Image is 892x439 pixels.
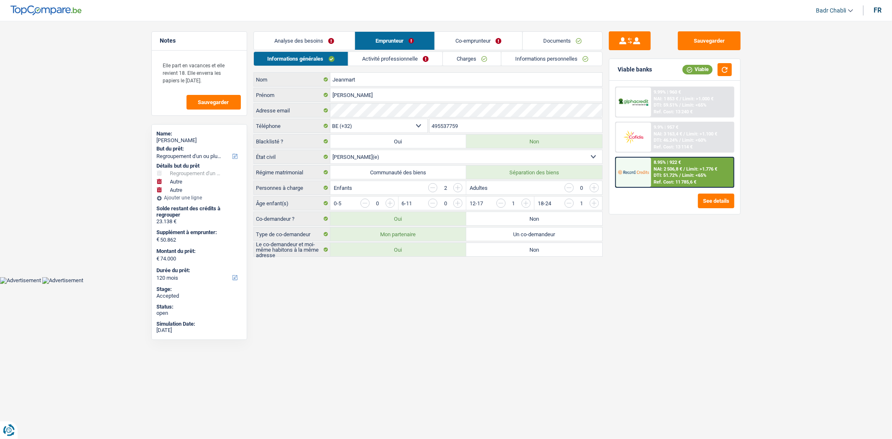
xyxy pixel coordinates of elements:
[683,166,685,172] span: /
[654,125,678,130] div: 9.9% | 957 €
[254,166,330,179] label: Régime matrimonial
[187,95,241,110] button: Sauvegarder
[254,181,330,194] label: Personnes à charge
[374,201,381,206] div: 0
[679,173,681,178] span: /
[157,130,242,137] div: Name:
[682,96,713,102] span: Limit: >1.000 €
[157,304,242,310] div: Status:
[466,212,602,225] label: Non
[157,163,242,169] div: Détails but du prêt
[618,129,649,145] img: Cofidis
[654,160,681,165] div: 8.95% | 922 €
[254,197,330,210] label: Âge enfant(s)
[254,227,330,241] label: Type de co-demandeur
[42,277,83,284] img: Advertisement
[680,96,681,102] span: /
[809,4,853,18] a: Badr Chabli
[334,201,341,206] label: 0-5
[330,166,466,179] label: Communauté des biens
[157,321,242,327] div: Simulation Date:
[254,243,330,256] label: Le co-demandeur et moi-même habitons à la même adresse
[466,135,602,148] label: Non
[682,65,713,74] div: Viable
[686,166,717,172] span: Limit: >1.776 €
[157,137,242,144] div: [PERSON_NAME]
[330,212,466,225] label: Oui
[618,97,649,107] img: AlphaCredit
[654,166,682,172] span: NAI: 2 506,8 €
[470,185,488,191] label: Adultes
[157,327,242,334] div: [DATE]
[523,32,602,50] a: Documents
[330,243,466,256] label: Oui
[698,194,734,208] button: See details
[330,227,466,241] label: Mon partenaire
[254,119,330,133] label: Téléphone
[254,212,330,225] label: Co-demandeur ?
[157,236,160,243] span: €
[679,138,681,143] span: /
[442,185,449,191] div: 2
[348,52,442,66] a: Activité professionnelle
[682,138,706,143] span: Limit: <60%
[254,88,330,102] label: Prénom
[686,131,717,137] span: Limit: >1.100 €
[157,293,242,299] div: Accepted
[254,52,348,66] a: Informations générales
[683,131,685,137] span: /
[466,227,602,241] label: Un co-demandeur
[355,32,434,50] a: Emprunteur
[157,310,242,316] div: open
[10,5,82,15] img: TopCompare Logo
[334,185,352,191] label: Enfants
[157,248,240,255] label: Montant du prêt:
[678,31,741,50] button: Sauvegarder
[654,144,693,150] div: Ref. Cost: 13 114 €
[654,131,682,137] span: NAI: 3 163,4 €
[654,102,678,108] span: DTI: 59.51%
[254,104,330,117] label: Adresse email
[157,267,240,274] label: Durée du prêt:
[254,135,330,148] label: Blacklisté ?
[578,185,585,191] div: 0
[682,102,706,108] span: Limit: <65%
[429,119,602,133] input: 401020304
[435,32,522,50] a: Co-emprunteur
[682,173,706,178] span: Limit: <65%
[198,100,229,105] span: Sauvegarder
[618,66,652,73] div: Viable banks
[157,145,240,152] label: But du prêt:
[501,52,602,66] a: Informations personnelles
[157,286,242,293] div: Stage:
[874,6,882,14] div: fr
[254,150,330,163] label: État civil
[654,138,678,143] span: DTI: 46.24%
[160,37,238,44] h5: Notes
[466,243,602,256] label: Non
[618,164,649,180] img: Record Credits
[254,32,355,50] a: Analyse des besoins
[157,218,242,225] div: 23.138 €
[654,109,693,115] div: Ref. Cost: 13 240 €
[254,73,330,86] label: Nom
[330,135,466,148] label: Oui
[157,255,160,262] span: €
[443,52,501,66] a: Charges
[654,89,681,95] div: 9.99% | 960 €
[466,166,602,179] label: Séparation des biens
[157,195,242,201] div: Ajouter une ligne
[654,96,678,102] span: NAI: 1 853 €
[157,205,242,218] div: Solde restant des crédits à regrouper
[816,7,846,14] span: Badr Chabli
[679,102,681,108] span: /
[654,173,678,178] span: DTI: 51.72%
[654,179,696,185] div: Ref. Cost: 11 785,6 €
[157,229,240,236] label: Supplément à emprunter:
